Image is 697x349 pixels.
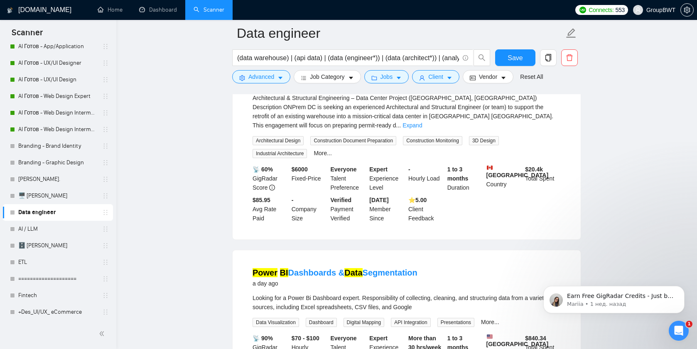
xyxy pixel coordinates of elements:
[520,72,543,81] a: Reset All
[102,242,109,249] span: holder
[102,276,109,282] span: holder
[501,75,506,81] span: caret-down
[407,195,446,223] div: Client Feedback
[331,166,357,173] b: Everyone
[310,72,344,81] span: Job Category
[463,55,468,61] span: info-circle
[18,154,97,171] a: Branding - Graphic Design
[253,166,273,173] b: 📡 60%
[18,254,97,271] a: ETL
[237,23,564,44] input: Scanner name...
[487,334,493,339] img: 🇺🇸
[18,38,97,55] a: AI Готов - App/Application
[408,197,427,203] b: ⭐️ 5.00
[290,195,329,223] div: Company Size
[344,268,362,277] mark: Data
[18,88,97,105] a: AI Готов - Web Design Expert
[18,237,97,254] a: 🗄️ [PERSON_NAME]
[680,3,694,17] button: setting
[635,7,641,13] span: user
[329,165,368,192] div: Talent Preference
[368,165,407,192] div: Experience Level
[412,70,459,83] button: userClientcaret-down
[102,193,109,199] span: holder
[525,335,546,342] b: $ 840.34
[139,6,177,13] a: dashboardDashboard
[253,268,417,277] a: Power BIDashboards &DataSegmentation
[18,287,97,304] a: Fintech
[485,165,524,192] div: Country
[18,121,97,138] a: AI Готов - Web Design Intermediate минус Development
[437,318,474,327] span: Presentations
[525,166,543,173] b: $ 20.4k
[616,5,625,15] span: 553
[102,43,109,50] span: holder
[495,49,535,66] button: Save
[18,71,97,88] a: AI Готов - UX/UI Design
[102,60,109,66] span: holder
[7,4,13,17] img: logo
[680,7,694,13] a: setting
[402,122,422,129] a: Expand
[419,75,425,81] span: user
[487,165,493,171] img: 🇨🇦
[474,49,490,66] button: search
[371,75,377,81] span: folder
[237,53,459,63] input: Search Freelance Jobs...
[368,195,407,223] div: Member Since
[5,27,49,44] span: Scanner
[523,165,562,192] div: Total Spent
[251,195,290,223] div: Avg Rate Paid
[403,136,462,145] span: Construction Monitoring
[447,166,469,182] b: 1 to 3 months
[292,166,308,173] b: $ 6000
[566,28,577,39] span: edit
[18,105,97,121] a: AI Готов - Web Design Intermediate минус Developer
[314,150,332,156] a: More...
[18,188,97,204] a: 🖥️ [PERSON_NAME]
[239,75,245,81] span: setting
[306,318,337,327] span: Dashboard
[280,268,288,277] mark: BI
[253,318,299,327] span: Data Visualization
[408,166,410,173] b: -
[269,185,275,190] span: info-circle
[294,70,361,83] button: barsJob Categorycaret-down
[194,6,224,13] a: searchScanner
[253,278,417,288] div: a day ago
[290,165,329,192] div: Fixed-Price
[277,75,283,81] span: caret-down
[102,226,109,232] span: holder
[102,309,109,315] span: holder
[380,72,393,81] span: Jobs
[253,149,307,158] span: Industrial Architecture
[102,126,109,133] span: holder
[540,54,556,61] span: copy
[253,268,277,277] mark: Power
[561,49,578,66] button: delete
[369,335,388,342] b: Expert
[329,195,368,223] div: Payment Verified
[479,72,497,81] span: Vendor
[391,318,430,327] span: API Integration
[470,75,476,81] span: idcard
[253,95,553,129] span: Architectural & Structural Engineering – Data Center Project ([GEOGRAPHIC_DATA], [GEOGRAPHIC_DATA...
[540,49,557,66] button: copy
[292,197,294,203] b: -
[253,293,561,312] div: Looking for a Power Bi Dashboard expert. Responsibility of collecting, cleaning, and structuring ...
[18,171,97,188] a: [PERSON_NAME].
[102,110,109,116] span: holder
[396,122,401,129] span: ...
[292,335,319,342] b: $70 - $100
[428,72,443,81] span: Client
[669,321,689,341] iframe: Intercom live chat
[232,70,290,83] button: settingAdvancedcaret-down
[253,335,273,342] b: 📡 90%
[486,334,549,347] b: [GEOGRAPHIC_DATA]
[102,292,109,299] span: holder
[508,53,523,63] span: Save
[102,176,109,183] span: holder
[102,76,109,83] span: holder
